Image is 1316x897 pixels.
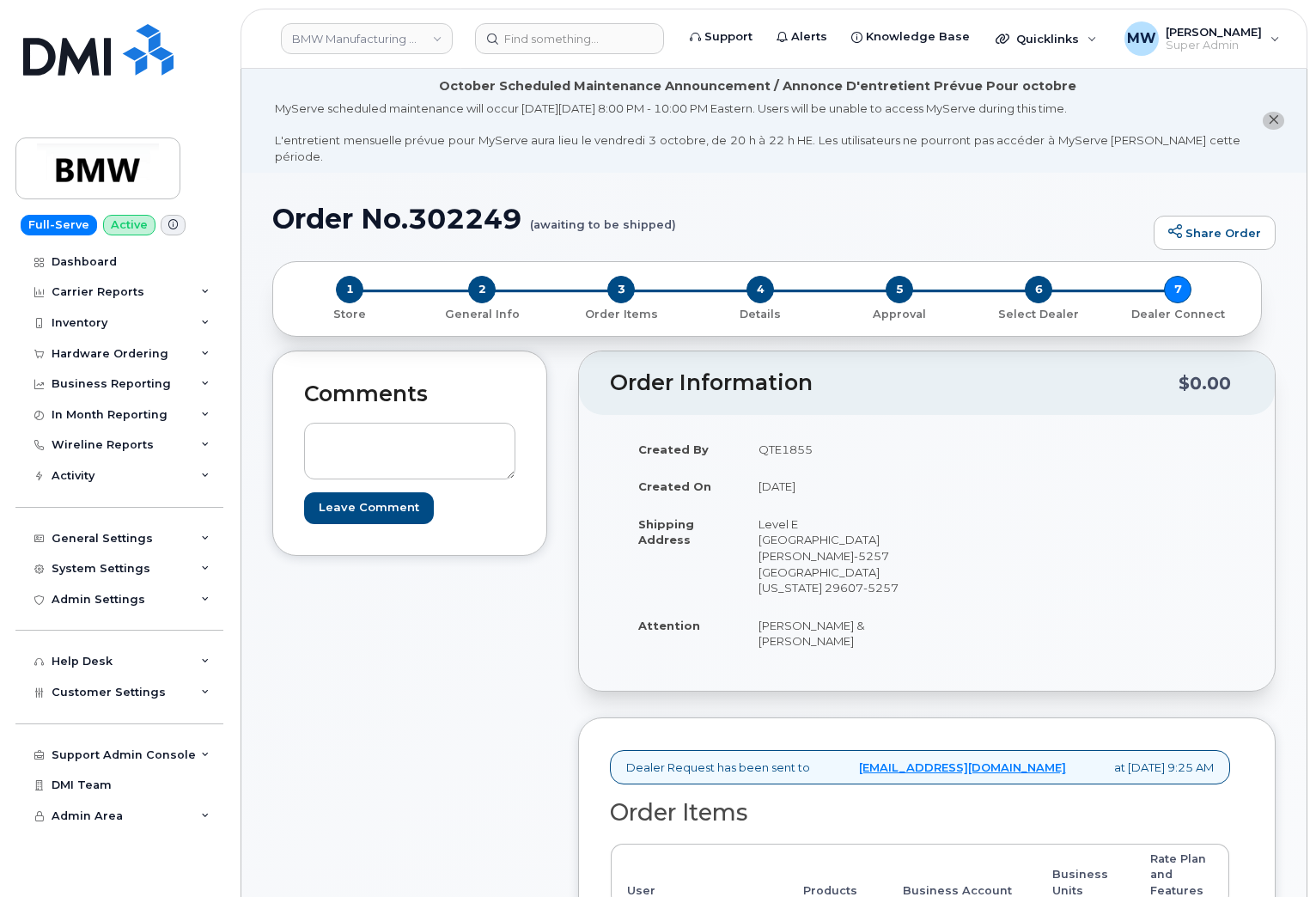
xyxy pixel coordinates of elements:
h2: Comments [304,382,515,406]
a: 6 Select Dealer [969,303,1108,321]
iframe: Messenger Launcher [1241,822,1303,884]
p: Order Items [558,307,684,322]
div: MyServe scheduled maintenance will occur [DATE][DATE] 8:00 PM - 10:00 PM Eastern. Users will be u... [275,101,1240,164]
span: 1 [336,276,363,303]
span: 5 [886,276,913,303]
small: (awaiting to be shipped) [530,204,676,230]
td: [DATE] [743,467,914,505]
button: close notification [1263,112,1284,130]
p: Select Dealer [976,307,1101,322]
a: 1 Store [287,303,412,321]
p: Details [698,307,823,322]
a: Share Order [1154,216,1276,250]
td: QTE1855 [743,430,914,468]
span: 4 [746,276,774,303]
div: October Scheduled Maintenance Announcement / Annonce D'entretient Prévue Pour octobre [439,77,1076,95]
p: Approval [837,307,962,322]
a: 5 Approval [830,303,969,321]
span: 2 [468,276,496,303]
strong: Created By [638,442,709,456]
td: Level E [GEOGRAPHIC_DATA][PERSON_NAME]-5257 [GEOGRAPHIC_DATA][US_STATE] 29607-5257 [743,505,914,607]
a: 4 Details [691,303,830,321]
a: 3 Order Items [551,303,691,321]
span: 6 [1025,276,1052,303]
strong: Attention [638,619,700,632]
h2: Order Items [610,800,1230,826]
strong: Created On [638,479,711,493]
div: Dealer Request has been sent to at [DATE] 9:25 AM [610,750,1230,785]
td: [PERSON_NAME] & [PERSON_NAME] [743,607,914,660]
h1: Order No.302249 [272,204,1145,234]
h2: Order Information [610,371,1179,395]
strong: Shipping Address [638,517,694,547]
a: 2 General Info [412,303,551,321]
a: [EMAIL_ADDRESS][DOMAIN_NAME] [859,760,1066,776]
p: Store [294,307,405,322]
div: $0.00 [1179,367,1231,400]
input: Leave Comment [304,492,434,524]
span: 3 [607,276,635,303]
p: General Info [419,307,545,322]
